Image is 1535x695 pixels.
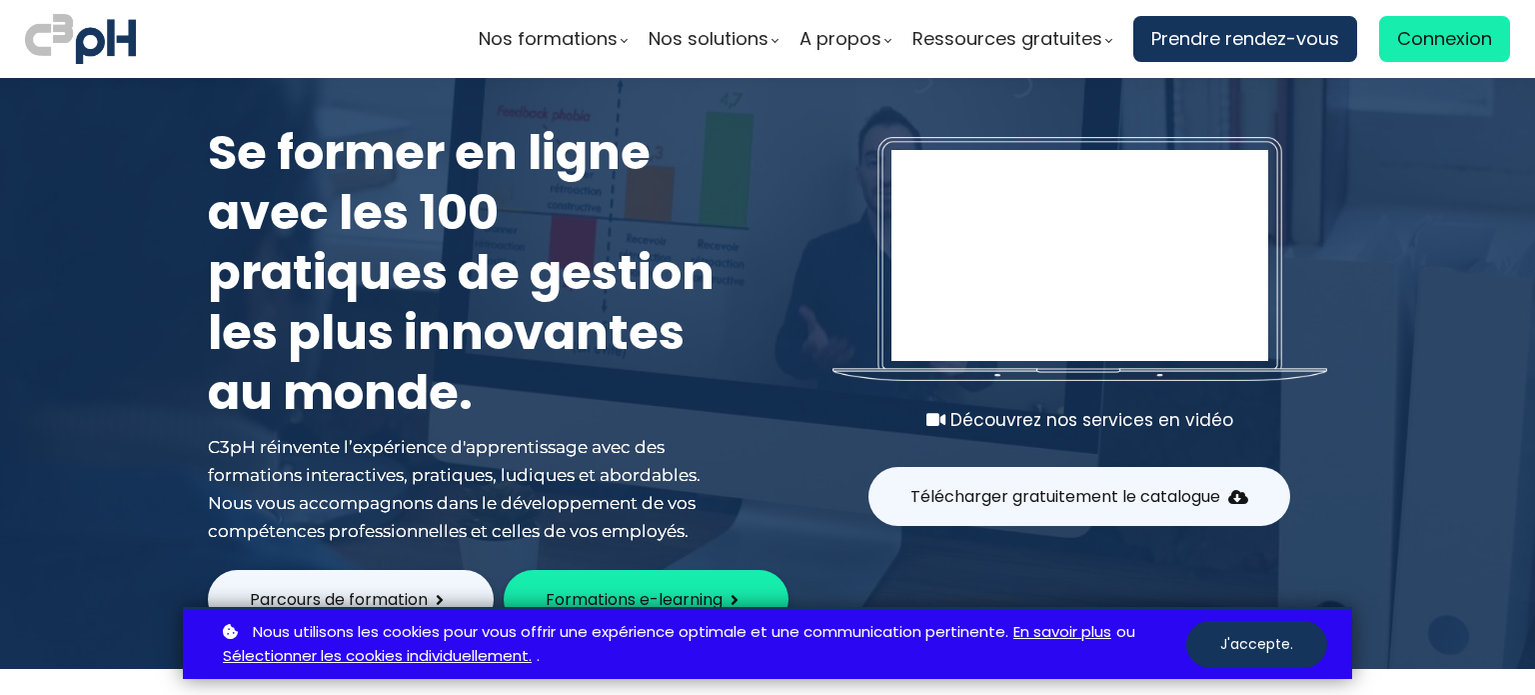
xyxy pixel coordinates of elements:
[250,587,428,612] span: Parcours de formation
[1186,621,1327,668] button: J'accepte.
[912,24,1102,54] span: Ressources gratuites
[208,433,728,545] div: C3pH réinvente l’expérience d'apprentissage avec des formations interactives, pratiques, ludiques...
[479,24,618,54] span: Nos formations
[208,570,494,629] button: Parcours de formation
[910,484,1220,509] span: Télécharger gratuitement le catalogue
[1013,620,1111,645] a: En savoir plus
[1151,24,1339,54] span: Prendre rendez-vous
[25,10,136,68] img: logo C3PH
[832,406,1327,434] div: Découvrez nos services en vidéo
[504,570,788,629] button: Formations e-learning
[253,620,1008,645] span: Nous utilisons les cookies pour vous offrir une expérience optimale et une communication pertinente.
[868,467,1290,526] button: Télécharger gratuitement le catalogue
[1397,24,1492,54] span: Connexion
[649,24,768,54] span: Nos solutions
[218,620,1186,670] p: ou .
[223,644,532,669] a: Sélectionner les cookies individuellement.
[799,24,881,54] span: A propos
[208,123,728,423] h1: Se former en ligne avec les 100 pratiques de gestion les plus innovantes au monde.
[1379,16,1510,62] a: Connexion
[546,587,723,612] span: Formations e-learning
[1133,16,1357,62] a: Prendre rendez-vous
